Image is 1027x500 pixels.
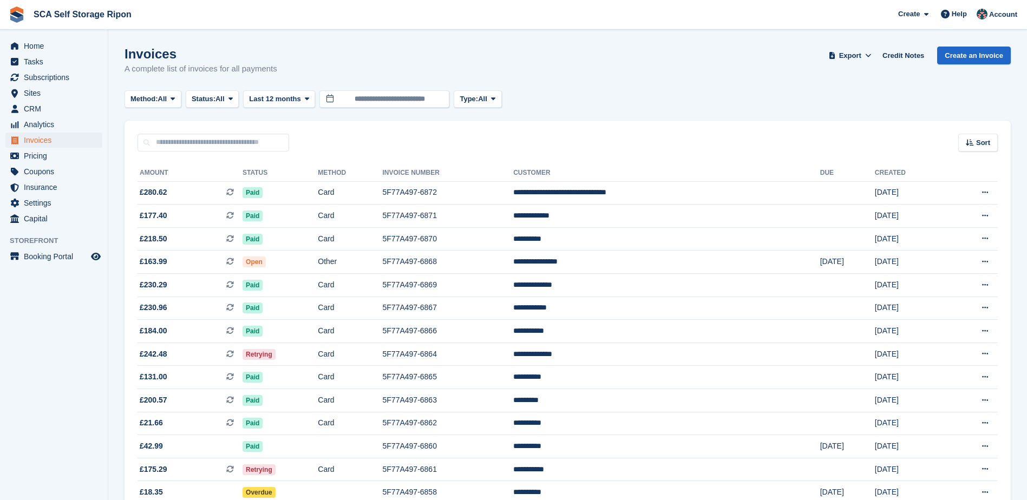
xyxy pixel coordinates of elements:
span: All [158,94,167,104]
td: [DATE] [820,435,875,458]
th: Amount [138,165,243,182]
span: £230.96 [140,302,167,313]
td: [DATE] [875,389,946,412]
td: 5F77A497-6866 [383,320,514,343]
td: 5F77A497-6871 [383,205,514,228]
td: Card [318,297,382,320]
a: menu [5,38,102,54]
a: menu [5,101,102,116]
button: Method: All [125,90,181,108]
span: Overdue [243,487,276,498]
button: Last 12 months [243,90,315,108]
td: 5F77A497-6872 [383,181,514,205]
td: [DATE] [875,343,946,366]
span: Settings [24,195,89,210]
span: Invoices [24,133,89,148]
th: Method [318,165,382,182]
span: £175.29 [140,464,167,475]
a: menu [5,180,102,195]
span: £18.35 [140,486,163,498]
span: £42.99 [140,440,163,452]
td: 5F77A497-6860 [383,435,514,458]
td: 5F77A497-6869 [383,274,514,297]
span: Sort [976,137,990,148]
a: SCA Self Storage Ripon [29,5,136,23]
span: £200.57 [140,394,167,406]
td: [DATE] [875,458,946,481]
td: 5F77A497-6862 [383,412,514,435]
span: £230.29 [140,279,167,291]
td: Card [318,412,382,435]
a: menu [5,54,102,69]
span: Account [989,9,1017,20]
td: 5F77A497-6864 [383,343,514,366]
span: Analytics [24,117,89,132]
span: £21.66 [140,417,163,429]
span: Last 12 months [249,94,300,104]
td: Card [318,227,382,251]
td: 5F77A497-6867 [383,297,514,320]
span: Open [243,256,266,267]
button: Status: All [186,90,239,108]
td: Card [318,389,382,412]
td: 5F77A497-6870 [383,227,514,251]
th: Due [820,165,875,182]
span: Paid [243,418,263,429]
span: Paid [243,441,263,452]
span: Paid [243,187,263,198]
span: Paid [243,234,263,245]
td: 5F77A497-6868 [383,251,514,274]
button: Export [826,47,874,64]
p: A complete list of invoices for all payments [125,63,277,75]
td: Card [318,205,382,228]
img: stora-icon-8386f47178a22dfd0bd8f6a31ec36ba5ce8667c1dd55bd0f319d3a0aa187defe.svg [9,6,25,23]
a: menu [5,249,102,264]
a: menu [5,164,102,179]
span: All [478,94,487,104]
td: Card [318,320,382,343]
a: menu [5,195,102,210]
span: Coupons [24,164,89,179]
span: Method: [130,94,158,104]
a: Preview store [89,250,102,263]
th: Created [875,165,946,182]
span: Insurance [24,180,89,195]
td: Card [318,343,382,366]
span: £131.00 [140,371,167,383]
a: menu [5,70,102,85]
td: [DATE] [875,274,946,297]
span: £242.48 [140,348,167,360]
th: Invoice Number [383,165,514,182]
td: Other [318,251,382,274]
span: All [215,94,225,104]
span: £163.99 [140,256,167,267]
td: Card [318,274,382,297]
span: Capital [24,211,89,226]
a: menu [5,85,102,101]
td: [DATE] [875,205,946,228]
span: Tasks [24,54,89,69]
td: Card [318,458,382,481]
h1: Invoices [125,47,277,61]
td: 5F77A497-6865 [383,366,514,389]
span: Home [24,38,89,54]
span: Subscriptions [24,70,89,85]
button: Type: All [454,90,501,108]
td: [DATE] [875,320,946,343]
td: [DATE] [875,297,946,320]
span: £184.00 [140,325,167,337]
span: Sites [24,85,89,101]
span: Retrying [243,464,276,475]
a: menu [5,148,102,163]
td: [DATE] [875,366,946,389]
a: Create an Invoice [937,47,1011,64]
a: menu [5,211,102,226]
span: £177.40 [140,210,167,221]
span: Paid [243,210,263,221]
td: Card [318,366,382,389]
span: Paid [243,326,263,337]
th: Customer [513,165,820,182]
span: CRM [24,101,89,116]
th: Status [243,165,318,182]
span: £280.62 [140,187,167,198]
